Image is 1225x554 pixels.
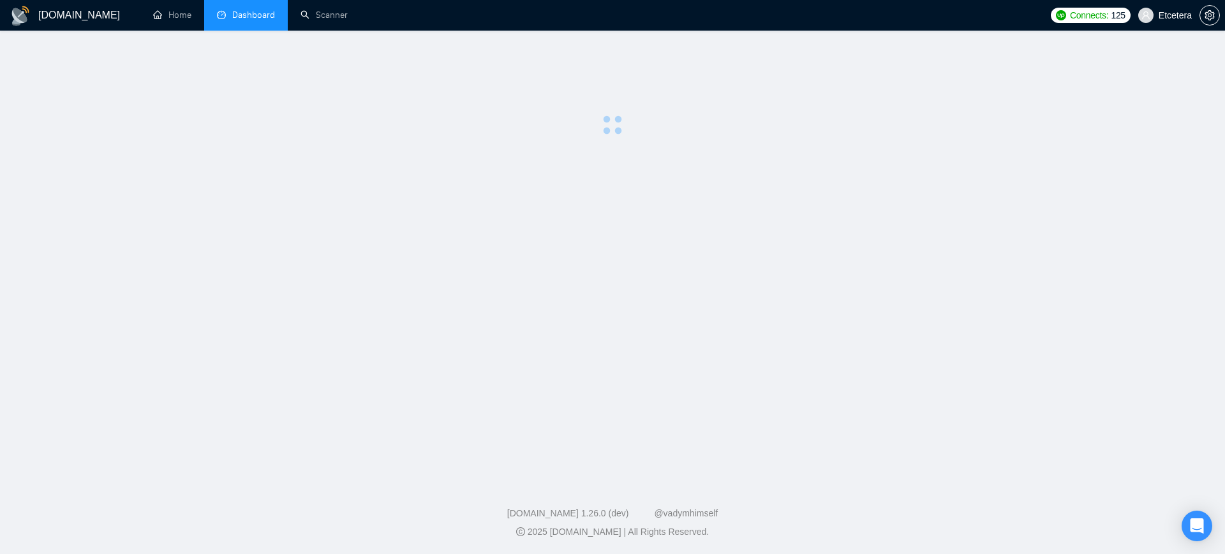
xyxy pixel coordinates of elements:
span: dashboard [217,10,226,19]
span: copyright [516,527,525,536]
span: setting [1200,10,1219,20]
span: user [1141,11,1150,20]
a: homeHome [153,10,191,20]
div: Open Intercom Messenger [1182,511,1212,541]
a: [DOMAIN_NAME] 1.26.0 (dev) [507,508,629,518]
span: Dashboard [232,10,275,20]
div: 2025 [DOMAIN_NAME] | All Rights Reserved. [10,525,1215,539]
button: setting [1199,5,1220,26]
span: Connects: [1070,8,1108,22]
span: 125 [1111,8,1125,22]
img: upwork-logo.png [1056,10,1066,20]
img: logo [10,6,31,26]
a: setting [1199,10,1220,20]
a: searchScanner [301,10,348,20]
a: @vadymhimself [654,508,718,518]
